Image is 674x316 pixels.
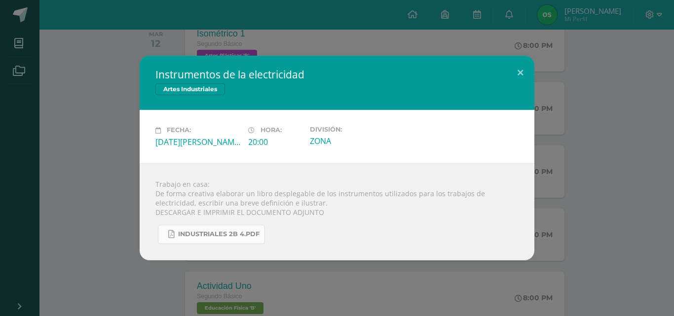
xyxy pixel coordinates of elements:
[158,225,265,244] a: INDUSTRIALES 2B 4.pdf
[155,83,225,95] span: Artes Industriales
[167,127,191,134] span: Fecha:
[248,137,302,147] div: 20:00
[155,68,519,81] h2: Instrumentos de la electricidad
[310,136,395,146] div: ZONA
[178,230,260,238] span: INDUSTRIALES 2B 4.pdf
[140,163,534,260] div: Trabajo en casa: De forma creativa elaborar un libro desplegable de los instrumentos utilizados p...
[310,126,395,133] label: División:
[506,56,534,89] button: Close (Esc)
[261,127,282,134] span: Hora:
[155,137,240,147] div: [DATE][PERSON_NAME]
